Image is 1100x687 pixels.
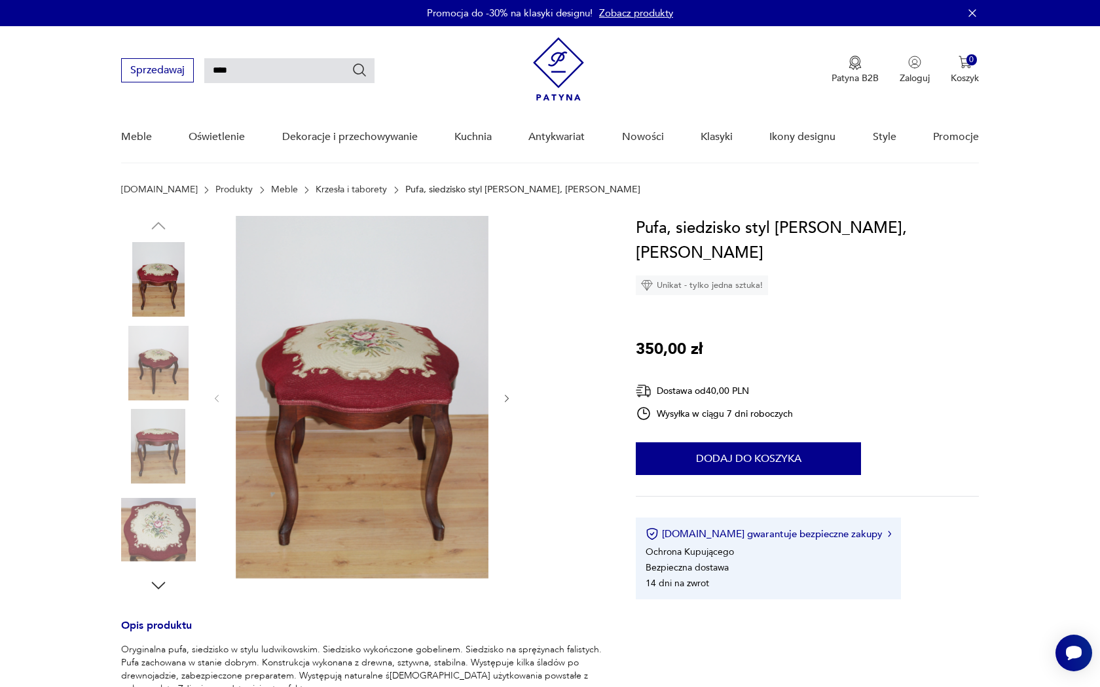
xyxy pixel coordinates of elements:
div: Dostawa od 40,00 PLN [636,383,793,399]
a: Meble [271,185,298,195]
a: Sprzedawaj [121,67,194,76]
img: Zdjęcie produktu Pufa, siedzisko styl ludwikowski, gobelin [121,409,196,484]
a: [DOMAIN_NAME] [121,185,198,195]
button: [DOMAIN_NAME] gwarantuje bezpieczne zakupy [646,527,891,540]
p: Zaloguj [900,72,930,84]
p: Patyna B2B [832,72,879,84]
a: Style [873,112,896,162]
img: Zdjęcie produktu Pufa, siedzisko styl ludwikowski, gobelin [236,216,488,578]
li: Bezpieczna dostawa [646,561,729,574]
img: Ikona certyfikatu [646,527,659,540]
img: Zdjęcie produktu Pufa, siedzisko styl ludwikowski, gobelin [121,326,196,400]
a: Produkty [215,185,253,195]
img: Zdjęcie produktu Pufa, siedzisko styl ludwikowski, gobelin [121,242,196,317]
iframe: Smartsupp widget button [1055,635,1092,671]
button: Sprzedawaj [121,58,194,82]
a: Antykwariat [528,112,585,162]
img: Ikonka użytkownika [908,56,921,69]
div: Wysyłka w ciągu 7 dni roboczych [636,406,793,421]
img: Ikona medalu [849,56,862,70]
button: Dodaj do koszyka [636,442,861,475]
button: Szukaj [352,62,367,78]
h1: Pufa, siedzisko styl [PERSON_NAME], [PERSON_NAME] [636,216,979,266]
img: Ikona koszyka [959,56,972,69]
a: Oświetlenie [189,112,245,162]
a: Klasyki [701,112,733,162]
a: Ikony designu [769,112,835,162]
a: Ikona medaluPatyna B2B [832,56,879,84]
p: Pufa, siedzisko styl [PERSON_NAME], [PERSON_NAME] [405,185,640,195]
a: Krzesła i taborety [316,185,387,195]
li: 14 dni na zwrot [646,577,709,590]
p: 350,00 zł [636,337,703,362]
img: Ikona diamentu [641,279,653,291]
button: Patyna B2B [832,56,879,84]
li: Ochrona Kupującego [646,546,734,558]
img: Zdjęcie produktu Pufa, siedzisko styl ludwikowski, gobelin [121,493,196,567]
img: Patyna - sklep z meblami i dekoracjami vintage [533,37,584,101]
img: Ikona dostawy [636,383,651,399]
a: Meble [121,112,152,162]
a: Dekoracje i przechowywanie [282,112,418,162]
div: Unikat - tylko jedna sztuka! [636,275,768,295]
img: Ikona strzałki w prawo [888,531,892,537]
a: Kuchnia [454,112,492,162]
a: Promocje [933,112,979,162]
p: Promocja do -30% na klasyki designu! [427,7,593,20]
h3: Opis produktu [121,622,604,643]
div: 0 [966,54,978,65]
a: Nowości [622,112,664,162]
p: Koszyk [951,72,979,84]
a: Zobacz produkty [599,7,673,20]
button: 0Koszyk [951,56,979,84]
button: Zaloguj [900,56,930,84]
